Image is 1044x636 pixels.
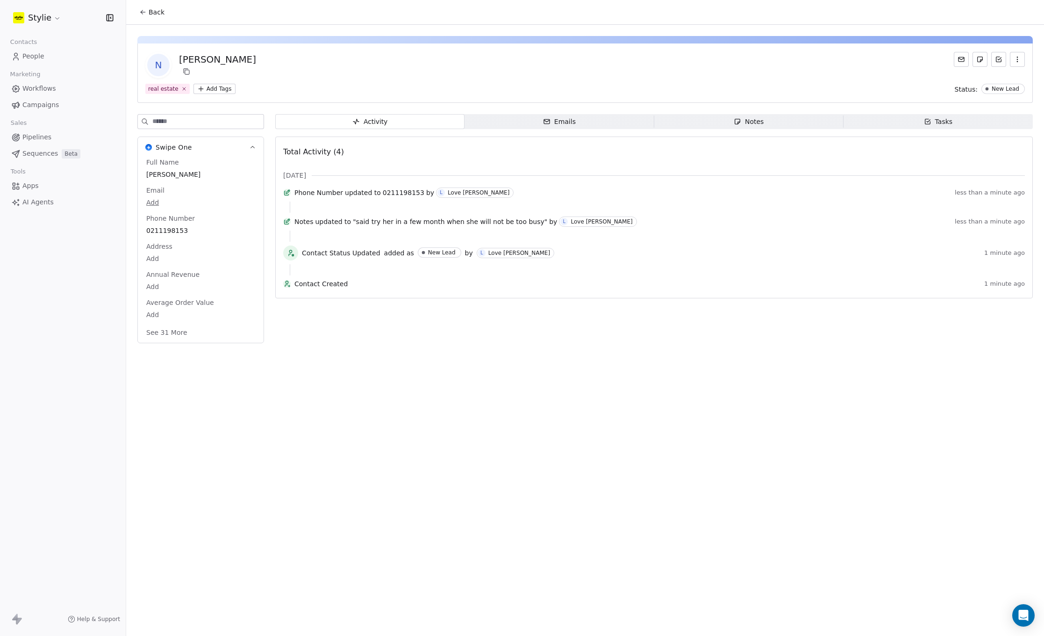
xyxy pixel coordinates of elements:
[7,116,31,130] span: Sales
[138,158,264,343] div: Swipe OneSwipe One
[7,146,118,161] a: SequencesBeta
[146,254,255,263] span: Add
[179,53,256,66] div: [PERSON_NAME]
[283,147,344,156] span: Total Activity (4)
[563,218,566,225] div: L
[1012,604,1035,627] div: Open Intercom Messenger
[955,218,1025,225] span: less than a minute ago
[134,4,170,21] button: Back
[22,132,51,142] span: Pipelines
[148,85,179,93] div: real estate
[146,170,255,179] span: [PERSON_NAME]
[571,218,632,225] div: Love [PERSON_NAME]
[543,117,576,127] div: Emails
[465,248,473,258] span: by
[448,189,509,196] div: Love [PERSON_NAME]
[138,137,264,158] button: Swipe OneSwipe One
[734,117,764,127] div: Notes
[283,171,306,180] span: [DATE]
[77,615,120,623] span: Help & Support
[145,144,152,151] img: Swipe One
[984,249,1025,257] span: 1 minute ago
[7,165,29,179] span: Tools
[384,248,414,258] span: added as
[428,249,456,256] div: New Lead
[7,81,118,96] a: Workflows
[146,310,255,319] span: Add
[924,117,953,127] div: Tasks
[144,242,174,251] span: Address
[353,217,547,226] span: "said try her in a few month when she will not be too busy"
[141,324,193,341] button: See 31 More
[7,195,118,210] a: AI Agents
[7,178,118,194] a: Apps
[7,49,118,64] a: People
[22,149,58,159] span: Sequences
[315,217,351,226] span: updated to
[146,198,255,207] span: Add
[440,189,443,196] div: L
[955,85,978,94] span: Status:
[28,12,51,24] span: Stylie
[13,12,24,23] img: stylie-square-yellow.svg
[156,143,192,152] span: Swipe One
[426,188,434,197] span: by
[480,249,483,257] div: L
[955,189,1025,196] span: less than a minute ago
[146,282,255,291] span: Add
[22,100,59,110] span: Campaigns
[383,188,424,197] span: 0211198153
[147,54,170,76] span: N
[11,10,63,26] button: Stylie
[294,279,980,289] span: Contact Created
[549,217,557,226] span: by
[302,248,380,258] span: Contact Status Updated
[144,298,216,307] span: Average Order Value
[984,280,1025,288] span: 1 minute ago
[22,84,56,94] span: Workflows
[68,615,120,623] a: Help & Support
[149,7,164,17] span: Back
[22,51,44,61] span: People
[22,197,54,207] span: AI Agents
[144,214,197,223] span: Phone Number
[7,97,118,113] a: Campaigns
[22,181,39,191] span: Apps
[144,270,201,279] span: Annual Revenue
[193,84,236,94] button: Add Tags
[6,67,44,81] span: Marketing
[7,130,118,145] a: Pipelines
[488,250,550,256] div: Love [PERSON_NAME]
[6,35,41,49] span: Contacts
[144,186,166,195] span: Email
[294,217,313,226] span: Notes
[146,226,255,235] span: 0211198153
[294,188,343,197] span: Phone Number
[144,158,181,167] span: Full Name
[345,188,381,197] span: updated to
[62,149,80,159] span: Beta
[992,86,1019,92] div: New Lead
